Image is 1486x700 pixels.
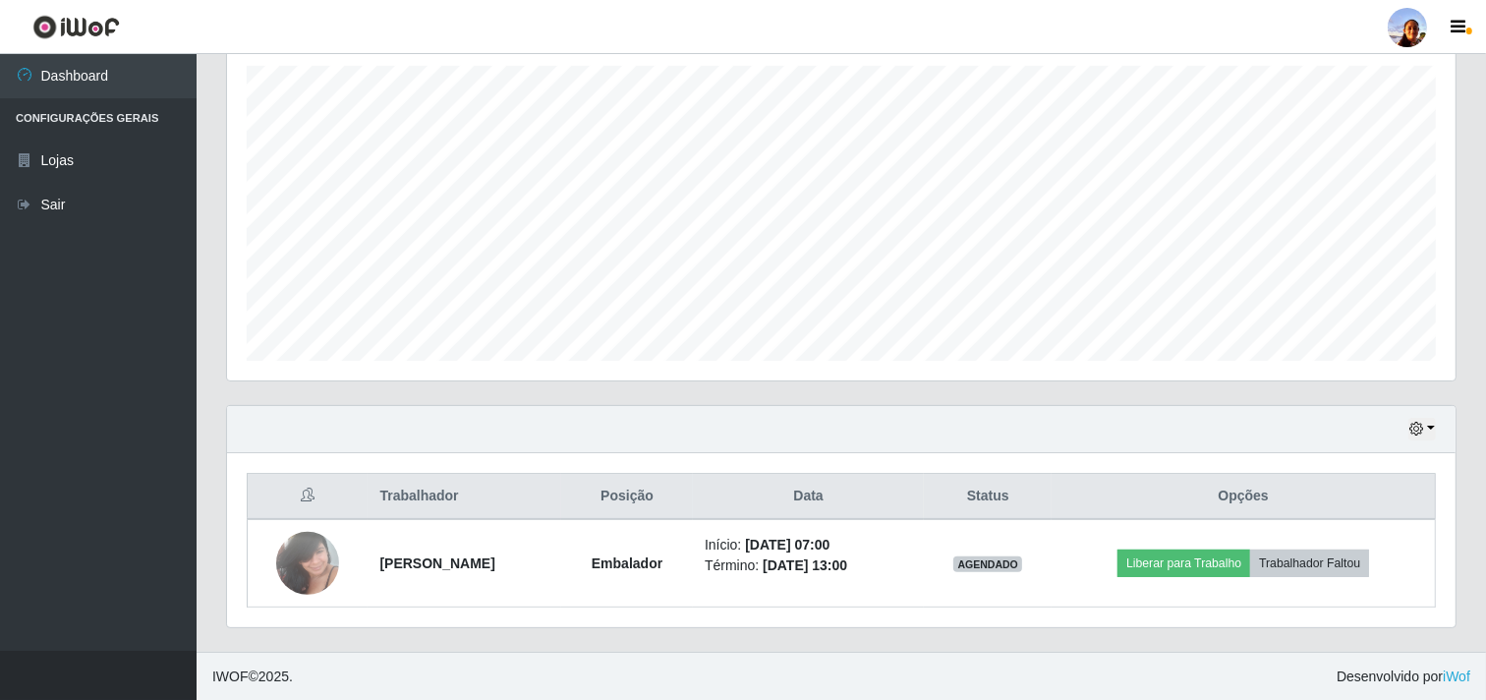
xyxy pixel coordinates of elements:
[1443,669,1470,684] a: iWof
[693,474,924,520] th: Data
[763,557,847,573] time: [DATE] 13:00
[368,474,561,520] th: Trabalhador
[705,535,912,555] li: Início:
[276,521,339,605] img: 1706050148347.jpeg
[953,556,1022,572] span: AGENDADO
[1117,550,1250,577] button: Liberar para Trabalho
[1052,474,1435,520] th: Opções
[705,555,912,576] li: Término:
[1250,550,1369,577] button: Trabalhador Faltou
[745,537,829,553] time: [DATE] 07:00
[561,474,693,520] th: Posição
[1337,667,1470,687] span: Desenvolvido por
[212,667,293,687] span: © 2025 .
[32,15,120,39] img: CoreUI Logo
[379,555,494,571] strong: [PERSON_NAME]
[212,669,249,684] span: IWOF
[924,474,1052,520] th: Status
[592,555,662,571] strong: Embalador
